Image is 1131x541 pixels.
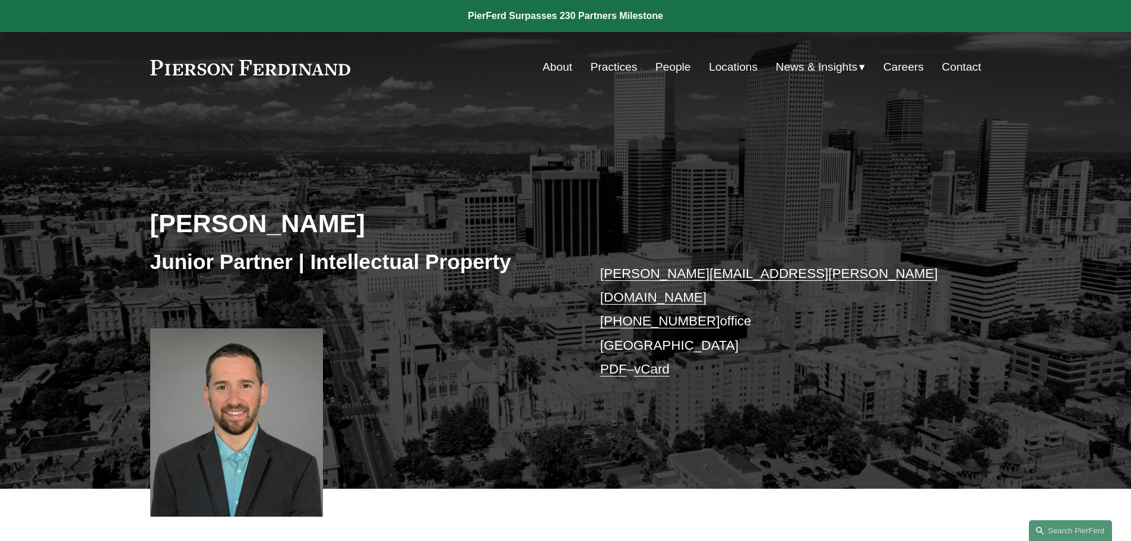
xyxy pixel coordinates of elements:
[590,56,637,78] a: Practices
[776,57,858,78] span: News & Insights
[709,56,758,78] a: Locations
[1029,520,1112,541] a: Search this site
[883,56,924,78] a: Careers
[150,208,566,239] h2: [PERSON_NAME]
[600,314,720,328] a: [PHONE_NUMBER]
[634,362,670,377] a: vCard
[600,262,946,382] p: office [GEOGRAPHIC_DATA] –
[600,266,938,305] a: [PERSON_NAME][EMAIL_ADDRESS][PERSON_NAME][DOMAIN_NAME]
[655,56,691,78] a: People
[543,56,572,78] a: About
[776,56,866,78] a: folder dropdown
[600,362,627,377] a: PDF
[150,249,566,275] h3: Junior Partner | Intellectual Property
[942,56,981,78] a: Contact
